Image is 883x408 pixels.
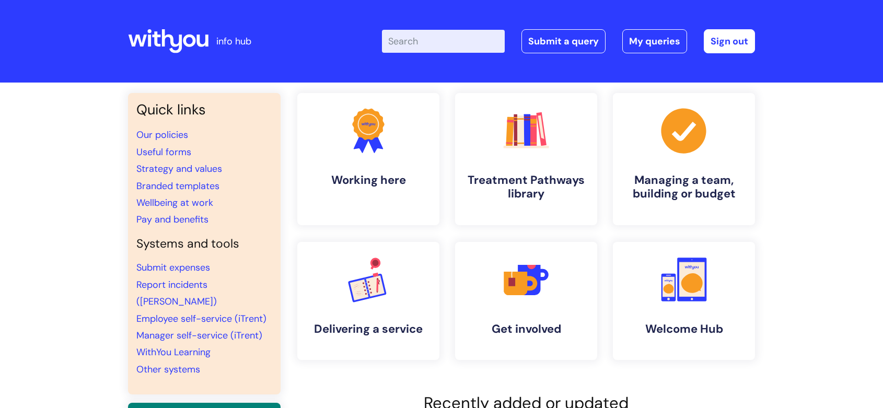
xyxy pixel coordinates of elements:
[455,242,597,360] a: Get involved
[613,93,755,225] a: Managing a team, building or budget
[521,29,606,53] a: Submit a query
[136,213,208,226] a: Pay and benefits
[136,312,266,325] a: Employee self-service (iTrent)
[704,29,755,53] a: Sign out
[136,363,200,376] a: Other systems
[136,162,222,175] a: Strategy and values
[136,237,272,251] h4: Systems and tools
[136,180,219,192] a: Branded templates
[297,242,439,360] a: Delivering a service
[621,322,747,336] h4: Welcome Hub
[216,33,251,50] p: info hub
[622,29,687,53] a: My queries
[382,29,755,53] div: | -
[463,322,589,336] h4: Get involved
[136,261,210,274] a: Submit expenses
[382,30,505,53] input: Search
[136,329,262,342] a: Manager self-service (iTrent)
[613,242,755,360] a: Welcome Hub
[455,93,597,225] a: Treatment Pathways library
[306,173,431,187] h4: Working here
[621,173,747,201] h4: Managing a team, building or budget
[136,346,211,358] a: WithYou Learning
[136,146,191,158] a: Useful forms
[136,129,188,141] a: Our policies
[463,173,589,201] h4: Treatment Pathways library
[136,196,213,209] a: Wellbeing at work
[136,101,272,118] h3: Quick links
[136,278,217,308] a: Report incidents ([PERSON_NAME])
[306,322,431,336] h4: Delivering a service
[297,93,439,225] a: Working here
